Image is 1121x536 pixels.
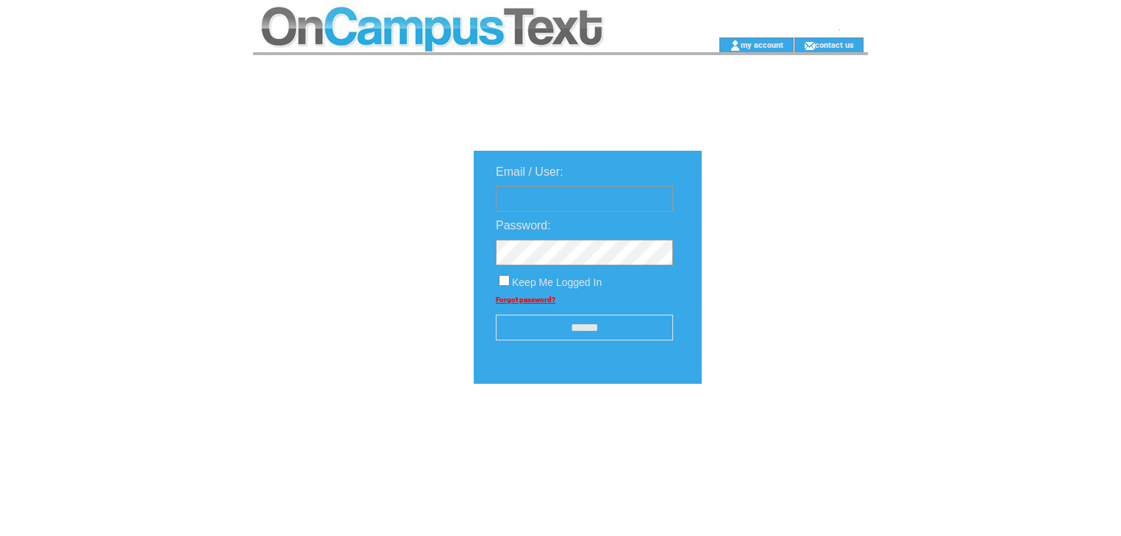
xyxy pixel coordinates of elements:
[496,296,555,304] a: Forgot password?
[744,421,818,439] img: transparent.png;jsessionid=343D460BAF0DB7D05A94D7EB6F5D4157
[741,40,783,49] a: my account
[496,165,563,178] span: Email / User:
[804,40,815,51] img: contact_us_icon.gif;jsessionid=343D460BAF0DB7D05A94D7EB6F5D4157
[730,40,741,51] img: account_icon.gif;jsessionid=343D460BAF0DB7D05A94D7EB6F5D4157
[815,40,854,49] a: contact us
[496,219,551,232] span: Password:
[512,276,602,288] span: Keep Me Logged In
